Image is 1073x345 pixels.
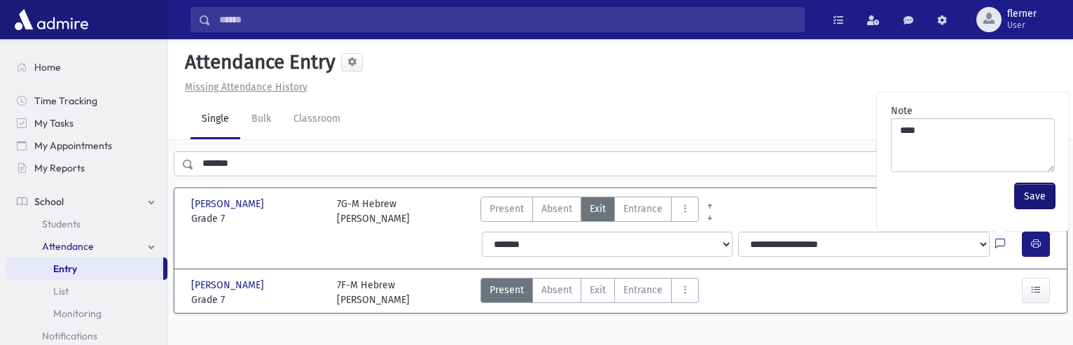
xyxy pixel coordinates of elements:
[6,134,167,157] a: My Appointments
[53,262,77,275] span: Entry
[1007,20,1037,31] span: User
[34,162,85,174] span: My Reports
[337,278,410,307] div: 7F-M Hebrew [PERSON_NAME]
[541,202,572,216] span: Absent
[590,202,606,216] span: Exit
[191,100,240,139] a: Single
[34,139,112,152] span: My Appointments
[6,258,163,280] a: Entry
[191,278,267,293] span: [PERSON_NAME]
[6,112,167,134] a: My Tasks
[179,50,335,74] h5: Attendance Entry
[11,6,92,34] img: AdmirePro
[6,213,167,235] a: Students
[623,202,663,216] span: Entrance
[6,157,167,179] a: My Reports
[623,283,663,297] span: Entrance
[6,235,167,258] a: Attendance
[240,100,282,139] a: Bulk
[191,293,323,307] span: Grade 7
[34,195,64,208] span: School
[42,330,97,342] span: Notifications
[42,240,94,253] span: Attendance
[541,283,572,297] span: Absent
[6,56,167,78] a: Home
[34,61,61,73] span: Home
[1015,183,1055,209] button: Save
[42,218,81,230] span: Students
[185,81,307,93] u: Missing Attendance History
[480,278,699,307] div: AttTypes
[34,94,97,107] span: Time Tracking
[337,197,410,226] div: 7G-M Hebrew [PERSON_NAME]
[480,197,699,226] div: AttTypes
[590,283,606,297] span: Exit
[891,104,913,118] label: Note
[53,307,102,320] span: Monitoring
[282,100,352,139] a: Classroom
[490,283,524,297] span: Present
[191,211,323,226] span: Grade 7
[211,7,804,32] input: Search
[191,197,267,211] span: [PERSON_NAME]
[53,285,69,297] span: List
[6,90,167,112] a: Time Tracking
[179,81,307,93] a: Missing Attendance History
[6,280,167,302] a: List
[1007,8,1037,20] span: flerner
[490,202,524,216] span: Present
[6,302,167,325] a: Monitoring
[34,117,74,129] span: My Tasks
[6,190,167,213] a: School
